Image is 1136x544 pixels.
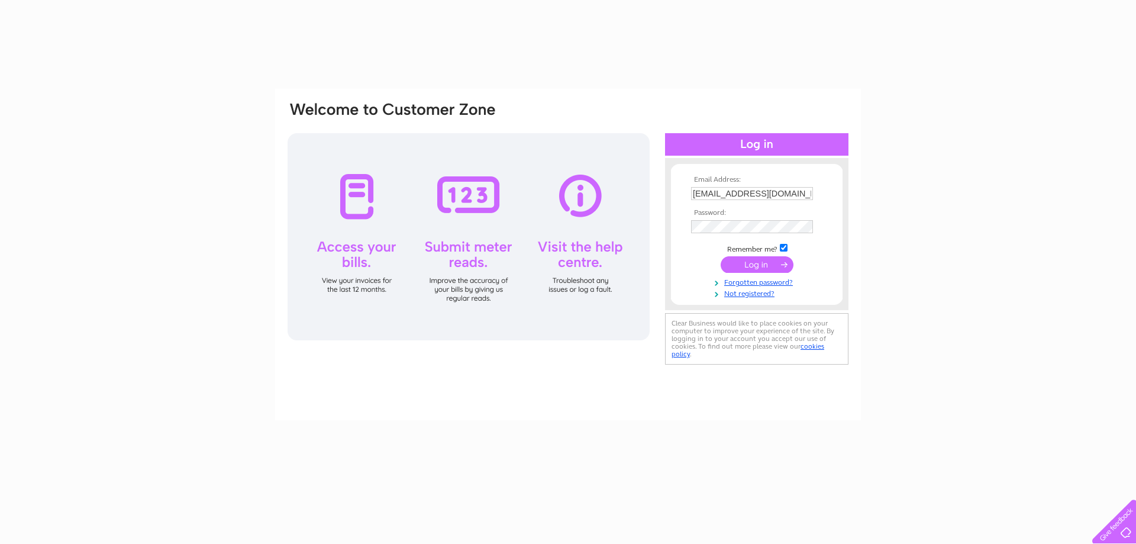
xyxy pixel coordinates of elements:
input: Submit [721,256,793,273]
td: Remember me? [688,242,825,254]
a: Forgotten password? [691,276,825,287]
div: Clear Business would like to place cookies on your computer to improve your experience of the sit... [665,313,848,365]
th: Password: [688,209,825,217]
th: Email Address: [688,176,825,184]
a: Not registered? [691,287,825,298]
a: cookies policy [672,342,824,358]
